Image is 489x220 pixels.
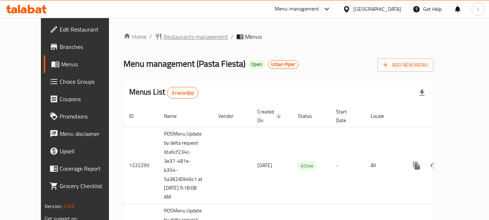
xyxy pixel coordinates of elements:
span: Grocery Checklist [60,182,117,190]
span: Menu disclaimer [60,129,117,138]
a: Choice Groups [44,73,123,90]
span: Menus [61,60,117,69]
a: Grocery Checklist [44,177,123,195]
span: ID [129,112,143,120]
span: Menus [245,32,262,41]
span: Urban Piper [268,61,298,67]
h2: Menus List [129,87,198,99]
span: Add New Menu [383,61,428,70]
a: Branches [44,38,123,55]
span: Menu management ( Pasta Fiesta ) [123,55,245,72]
span: Open [248,61,265,67]
button: more [408,157,425,174]
span: Restaurants management [164,32,228,41]
a: Coupons [44,90,123,108]
div: [GEOGRAPHIC_DATA] [353,5,401,13]
a: Promotions [44,108,123,125]
span: Created On [257,107,283,125]
a: Home [123,32,147,41]
a: Upsell [44,142,123,160]
a: Edit Restaurant [44,21,123,38]
span: i [477,5,479,13]
span: 3 record(s) [167,90,198,96]
span: [DATE] [257,161,272,170]
span: Vendor [218,112,243,120]
span: Coverage Report [60,164,117,173]
th: Actions [402,105,483,127]
td: - [330,127,365,204]
span: Branches [60,42,117,51]
a: Restaurants management [155,32,228,41]
span: Coupons [60,95,117,103]
a: Menus [44,55,123,73]
span: Locale [371,112,393,120]
nav: breadcrumb [123,32,434,41]
button: Change Status [425,157,443,174]
span: Edit Restaurant [60,25,117,34]
div: Open [248,60,265,69]
span: Version: [45,202,62,211]
span: Promotions [60,112,117,121]
td: All [365,127,402,204]
span: 1.0.0 [63,202,75,211]
span: Upsell [60,147,117,155]
div: Export file [413,84,431,101]
td: POSMenu Update by delta request Id:a6cf234c-3e37-481e-b354-5a382d0b46c1 at [DATE] 9:18:08 AM [158,127,212,204]
a: Coverage Report [44,160,123,177]
span: Name [164,112,186,120]
button: Add New Menu [378,58,434,72]
div: Menu-management [275,5,319,13]
td: 1222295 [123,127,158,204]
a: Menu disclaimer [44,125,123,142]
li: / [231,32,233,41]
span: Status [298,112,321,120]
span: Start Date [336,107,356,125]
span: Active [298,162,316,170]
span: Choice Groups [60,77,117,86]
div: Total records count [167,87,198,99]
li: / [149,32,152,41]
